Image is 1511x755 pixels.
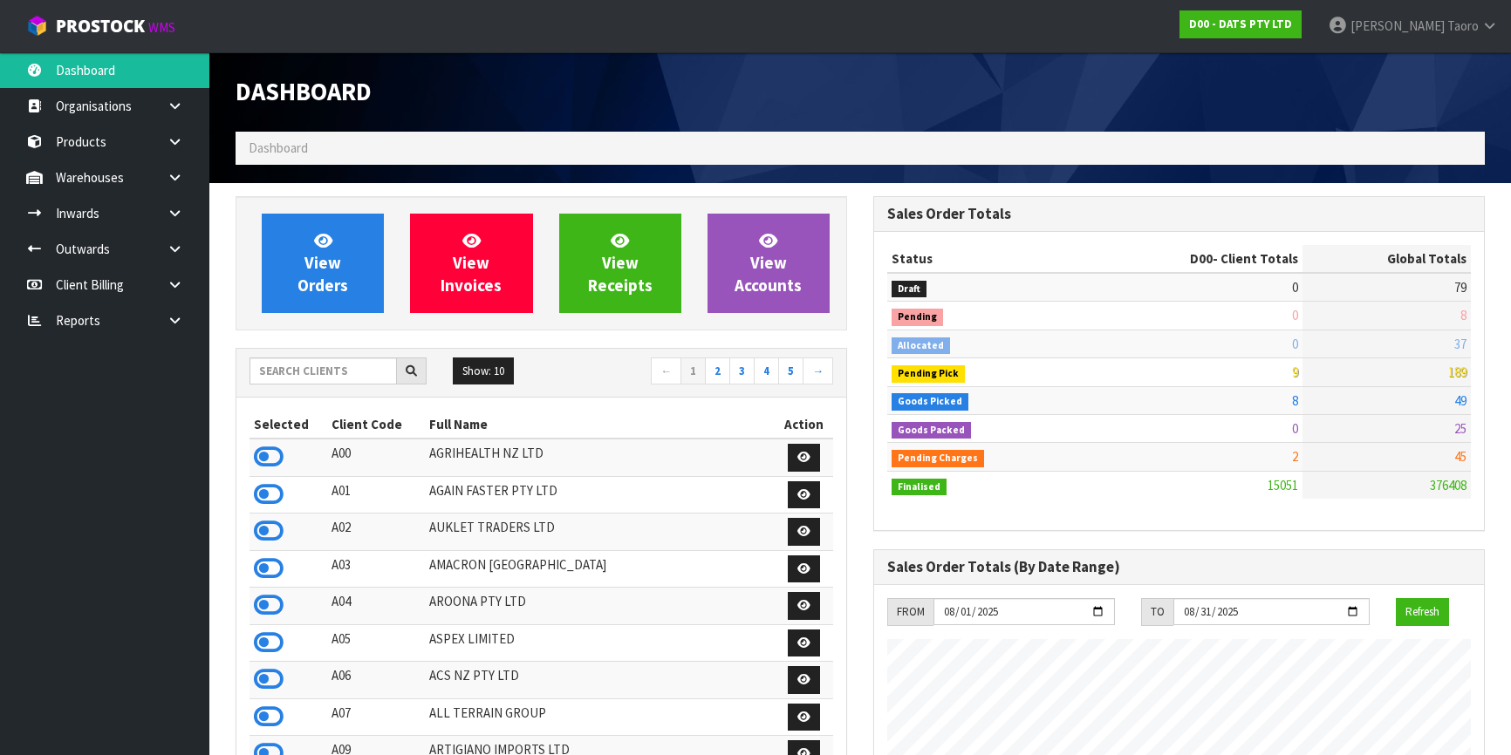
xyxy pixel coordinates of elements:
[425,439,775,476] td: AGRIHEALTH NZ LTD
[1454,279,1467,296] span: 79
[425,588,775,625] td: AROONA PTY LTD
[327,624,424,662] td: A05
[1302,245,1471,273] th: Global Totals
[1350,17,1445,34] span: [PERSON_NAME]
[680,357,706,385] a: 1
[892,450,984,467] span: Pending Charges
[887,559,1471,575] h3: Sales Order Totals (By Date Range)
[249,139,308,156] span: Dashboard
[327,550,424,588] td: A03
[892,309,943,326] span: Pending
[1141,598,1173,626] div: TO
[250,411,327,439] th: Selected
[425,662,775,699] td: ACS NZ PTY LTD
[1292,364,1298,380] span: 9
[1190,250,1213,267] span: D00
[236,76,372,107] span: Dashboard
[56,15,145,37] span: ProStock
[892,337,950,355] span: Allocated
[327,514,424,551] td: A02
[892,281,926,298] span: Draft
[1454,448,1467,465] span: 45
[327,588,424,625] td: A04
[327,698,424,736] td: A07
[1292,336,1298,352] span: 0
[1268,477,1298,493] span: 15051
[327,476,424,514] td: A01
[425,411,775,439] th: Full Name
[559,214,681,313] a: ViewReceipts
[327,662,424,699] td: A06
[1292,448,1298,465] span: 2
[1292,279,1298,296] span: 0
[425,514,775,551] td: AUKLET TRADERS LTD
[425,698,775,736] td: ALL TERRAIN GROUP
[425,624,775,662] td: ASPEX LIMITED
[892,365,965,383] span: Pending Pick
[148,19,175,36] small: WMS
[1448,364,1467,380] span: 189
[1292,420,1298,437] span: 0
[26,15,48,37] img: cube-alt.png
[892,479,947,496] span: Finalised
[1454,336,1467,352] span: 37
[1079,245,1302,273] th: - Client Totals
[729,357,755,385] a: 3
[327,439,424,476] td: A00
[1460,307,1467,323] span: 8
[1447,17,1479,34] span: Taoro
[425,550,775,588] td: AMACRON [GEOGRAPHIC_DATA]
[1396,598,1449,626] button: Refresh
[708,214,830,313] a: ViewAccounts
[410,214,532,313] a: ViewInvoices
[887,245,1079,273] th: Status
[887,206,1471,222] h3: Sales Order Totals
[1430,477,1467,493] span: 376408
[887,598,933,626] div: FROM
[1454,420,1467,437] span: 25
[297,230,348,296] span: View Orders
[651,357,681,385] a: ←
[1454,392,1467,409] span: 49
[735,230,802,296] span: View Accounts
[892,422,971,439] span: Goods Packed
[778,357,803,385] a: 5
[262,214,384,313] a: ViewOrders
[327,411,424,439] th: Client Code
[425,476,775,514] td: AGAIN FASTER PTY LTD
[803,357,833,385] a: →
[1292,307,1298,323] span: 0
[555,357,834,388] nav: Page navigation
[1179,10,1302,38] a: D00 - DATS PTY LTD
[1189,17,1292,31] strong: D00 - DATS PTY LTD
[705,357,730,385] a: 2
[1292,392,1298,409] span: 8
[441,230,502,296] span: View Invoices
[892,393,968,411] span: Goods Picked
[588,230,653,296] span: View Receipts
[754,357,779,385] a: 4
[453,357,514,385] button: Show: 10
[250,357,397,384] input: Search clients
[775,411,833,439] th: Action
